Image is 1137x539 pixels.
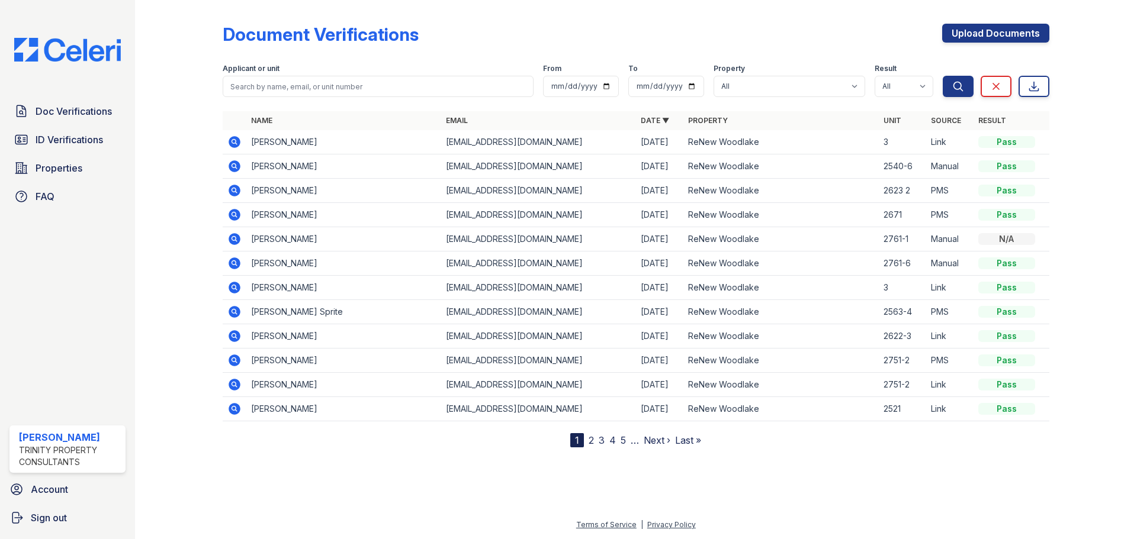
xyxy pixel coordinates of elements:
td: [EMAIL_ADDRESS][DOMAIN_NAME] [441,348,636,373]
a: Last » [675,434,701,446]
td: [PERSON_NAME] [246,251,441,276]
td: [DATE] [636,324,683,348]
div: 1 [570,433,584,447]
td: [DATE] [636,373,683,397]
td: ReNew Woodlake [683,251,878,276]
td: ReNew Woodlake [683,130,878,154]
td: PMS [926,179,974,203]
a: Date ▼ [641,116,669,125]
input: Search by name, email, or unit number [223,76,534,97]
a: Unit [884,116,901,125]
div: | [641,520,643,529]
td: Link [926,373,974,397]
td: 2761-6 [879,251,926,276]
td: ReNew Woodlake [683,373,878,397]
td: [DATE] [636,397,683,421]
img: CE_Logo_Blue-a8612792a0a2168367f1c8372b55b34899dd931a85d93a1a3d3e32e68fde9ad4.png [5,38,130,62]
span: Properties [36,161,82,175]
a: Source [931,116,961,125]
a: 3 [599,434,605,446]
div: Trinity Property Consultants [19,444,121,468]
td: [PERSON_NAME] [246,203,441,227]
td: [PERSON_NAME] [246,397,441,421]
td: 2761-1 [879,227,926,251]
td: [EMAIL_ADDRESS][DOMAIN_NAME] [441,179,636,203]
div: Pass [978,282,1035,293]
a: 2 [589,434,594,446]
div: Pass [978,185,1035,196]
td: 2623 2 [879,179,926,203]
a: Email [446,116,468,125]
span: Account [31,482,68,496]
a: 5 [621,434,626,446]
label: Property [714,64,745,73]
td: PMS [926,348,974,373]
td: 2671 [879,203,926,227]
div: Pass [978,136,1035,148]
td: [EMAIL_ADDRESS][DOMAIN_NAME] [441,324,636,348]
div: Pass [978,160,1035,172]
td: [DATE] [636,154,683,179]
a: Account [5,477,130,501]
div: Pass [978,330,1035,342]
td: Manual [926,154,974,179]
td: PMS [926,203,974,227]
div: Pass [978,209,1035,221]
span: ID Verifications [36,133,103,147]
td: [DATE] [636,203,683,227]
td: Link [926,130,974,154]
span: … [631,433,639,447]
a: Next › [644,434,670,446]
td: [DATE] [636,300,683,324]
label: From [543,64,561,73]
div: [PERSON_NAME] [19,430,121,444]
td: Link [926,324,974,348]
td: [PERSON_NAME] [246,324,441,348]
td: 3 [879,130,926,154]
td: ReNew Woodlake [683,227,878,251]
label: Result [875,64,897,73]
td: 2521 [879,397,926,421]
td: [PERSON_NAME] [246,130,441,154]
td: [EMAIL_ADDRESS][DOMAIN_NAME] [441,397,636,421]
td: [PERSON_NAME] [246,179,441,203]
div: Pass [978,257,1035,269]
td: [EMAIL_ADDRESS][DOMAIN_NAME] [441,203,636,227]
span: Sign out [31,511,67,525]
div: Pass [978,354,1035,366]
td: [PERSON_NAME] [246,227,441,251]
td: [PERSON_NAME] Sprite [246,300,441,324]
a: Terms of Service [576,520,637,529]
td: Link [926,397,974,421]
td: [DATE] [636,227,683,251]
a: 4 [609,434,616,446]
span: Doc Verifications [36,104,112,118]
td: 2540-6 [879,154,926,179]
td: [DATE] [636,130,683,154]
td: ReNew Woodlake [683,179,878,203]
td: Manual [926,227,974,251]
div: Pass [978,379,1035,390]
a: Properties [9,156,126,180]
td: [EMAIL_ADDRESS][DOMAIN_NAME] [441,300,636,324]
td: [DATE] [636,179,683,203]
label: Applicant or unit [223,64,280,73]
td: [DATE] [636,348,683,373]
td: Manual [926,251,974,276]
div: Pass [978,306,1035,318]
td: [EMAIL_ADDRESS][DOMAIN_NAME] [441,251,636,276]
div: N/A [978,233,1035,245]
td: [DATE] [636,276,683,300]
a: Sign out [5,506,130,530]
a: Result [978,116,1006,125]
td: ReNew Woodlake [683,397,878,421]
span: FAQ [36,189,54,204]
td: [DATE] [636,251,683,276]
td: [EMAIL_ADDRESS][DOMAIN_NAME] [441,276,636,300]
td: [PERSON_NAME] [246,373,441,397]
td: 2751-2 [879,373,926,397]
td: ReNew Woodlake [683,276,878,300]
td: 2622-3 [879,324,926,348]
a: Name [251,116,272,125]
td: Link [926,276,974,300]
